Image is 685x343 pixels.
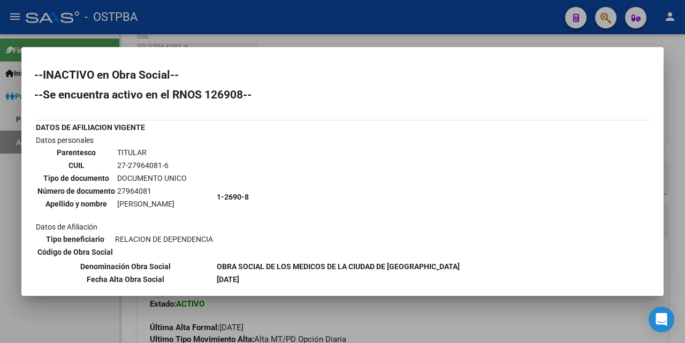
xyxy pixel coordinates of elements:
[35,134,215,260] td: Datos personales Datos de Afiliación
[217,275,239,284] b: [DATE]
[37,159,116,171] th: CUIL
[34,70,651,80] h2: --INACTIVO en Obra Social--
[117,147,187,158] td: TITULAR
[117,172,187,184] td: DOCUMENTO UNICO
[37,172,116,184] th: Tipo de documento
[37,185,116,197] th: Número de documento
[37,246,113,258] th: Código de Obra Social
[115,233,214,245] td: RELACION DE DEPENDENCIA
[36,123,145,132] b: DATOS DE AFILIACION VIGENTE
[217,262,460,271] b: OBRA SOCIAL DE LOS MEDICOS DE LA CIUDAD DE [GEOGRAPHIC_DATA]
[37,198,116,210] th: Apellido y nombre
[117,159,187,171] td: 27-27964081-6
[649,307,674,332] div: Open Intercom Messenger
[35,261,215,272] th: Denominación Obra Social
[37,147,116,158] th: Parentesco
[117,185,187,197] td: 27964081
[35,273,215,285] th: Fecha Alta Obra Social
[217,193,249,201] b: 1-2690-8
[34,89,651,100] h2: --Se encuentra activo en el RNOS 126908--
[117,198,187,210] td: [PERSON_NAME]
[37,233,113,245] th: Tipo beneficiario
